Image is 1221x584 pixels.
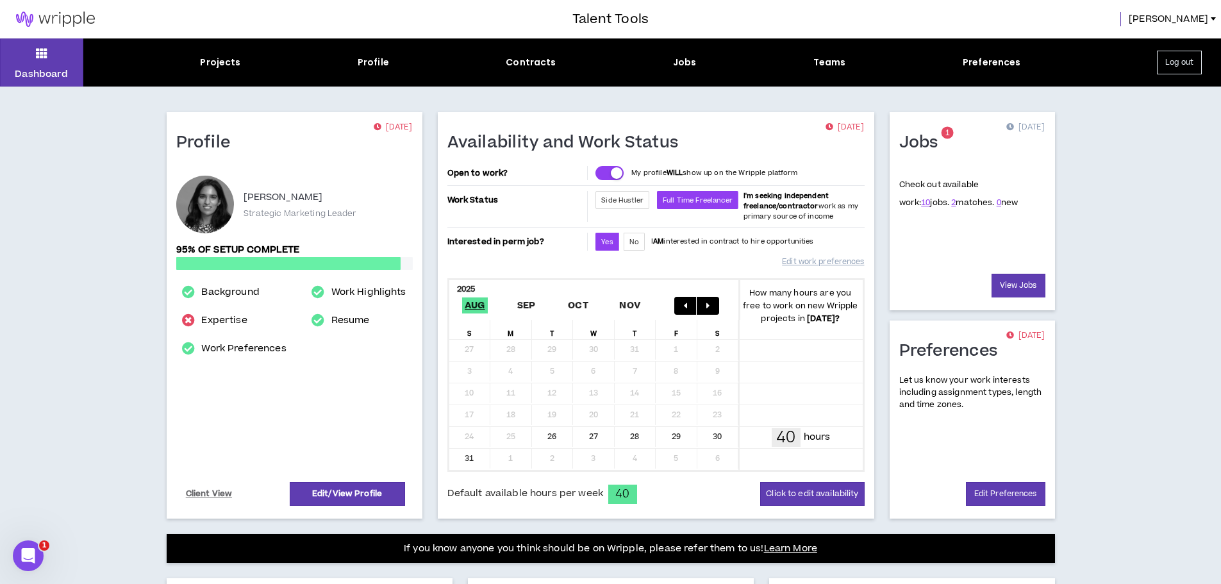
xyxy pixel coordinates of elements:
[764,542,817,555] a: Learn More
[743,191,829,211] b: I'm seeking independent freelance/contractor
[244,190,323,205] p: [PERSON_NAME]
[673,56,697,69] div: Jobs
[457,283,476,295] b: 2025
[667,168,683,178] strong: WILL
[200,56,240,69] div: Projects
[826,121,864,134] p: [DATE]
[601,196,644,205] span: Side Hustler
[13,540,44,571] iframe: Intercom live chat
[374,121,412,134] p: [DATE]
[899,374,1045,412] p: Let us know your work interests including assignment types, length and time zones.
[899,341,1008,362] h1: Preferences
[951,197,994,208] span: matches.
[963,56,1021,69] div: Preferences
[617,297,643,313] span: Nov
[631,168,797,178] p: My profile show up on the Wripple platform
[404,541,817,556] p: If you know anyone you think should be on Wripple, please refer them to us!
[572,10,649,29] h3: Talent Tools
[449,320,491,339] div: S
[573,320,615,339] div: W
[201,341,286,356] a: Work Preferences
[656,320,697,339] div: F
[565,297,591,313] span: Oct
[515,297,538,313] span: Sep
[738,287,863,325] p: How many hours are you free to work on new Wripple projects in
[15,67,68,81] p: Dashboard
[921,197,930,208] a: 10
[358,56,389,69] div: Profile
[290,482,405,506] a: Edit/View Profile
[1157,51,1202,74] button: Log out
[39,540,49,551] span: 1
[176,176,234,233] div: Ayesha R.
[1129,12,1208,26] span: [PERSON_NAME]
[921,197,949,208] span: jobs.
[966,482,1045,506] a: Edit Preferences
[743,191,858,221] span: work as my primary source of income
[201,285,259,300] a: Background
[331,313,370,328] a: Resume
[629,237,639,247] span: No
[447,233,585,251] p: Interested in perm job?
[945,128,950,138] span: 1
[804,430,831,444] p: hours
[615,320,656,339] div: T
[184,483,235,505] a: Client View
[176,243,413,257] p: 95% of setup complete
[201,313,247,328] a: Expertise
[1006,121,1045,134] p: [DATE]
[601,237,613,247] span: Yes
[899,179,1018,208] p: Check out available work:
[782,251,864,273] a: Edit work preferences
[176,133,240,153] h1: Profile
[447,133,688,153] h1: Availability and Work Status
[1006,330,1045,342] p: [DATE]
[942,127,954,139] sup: 1
[462,297,488,313] span: Aug
[331,285,406,300] a: Work Highlights
[447,191,585,209] p: Work Status
[506,56,556,69] div: Contracts
[532,320,574,339] div: T
[651,237,814,247] p: I interested in contract to hire opportunities
[244,208,357,219] p: Strategic Marketing Leader
[490,320,532,339] div: M
[447,487,603,501] span: Default available hours per week
[997,197,1001,208] a: 0
[697,320,739,339] div: S
[807,313,840,324] b: [DATE] ?
[760,482,864,506] button: Click to edit availability
[653,237,663,246] strong: AM
[992,274,1045,297] a: View Jobs
[813,56,846,69] div: Teams
[447,168,585,178] p: Open to work?
[899,133,948,153] h1: Jobs
[951,197,956,208] a: 2
[997,197,1018,208] span: new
